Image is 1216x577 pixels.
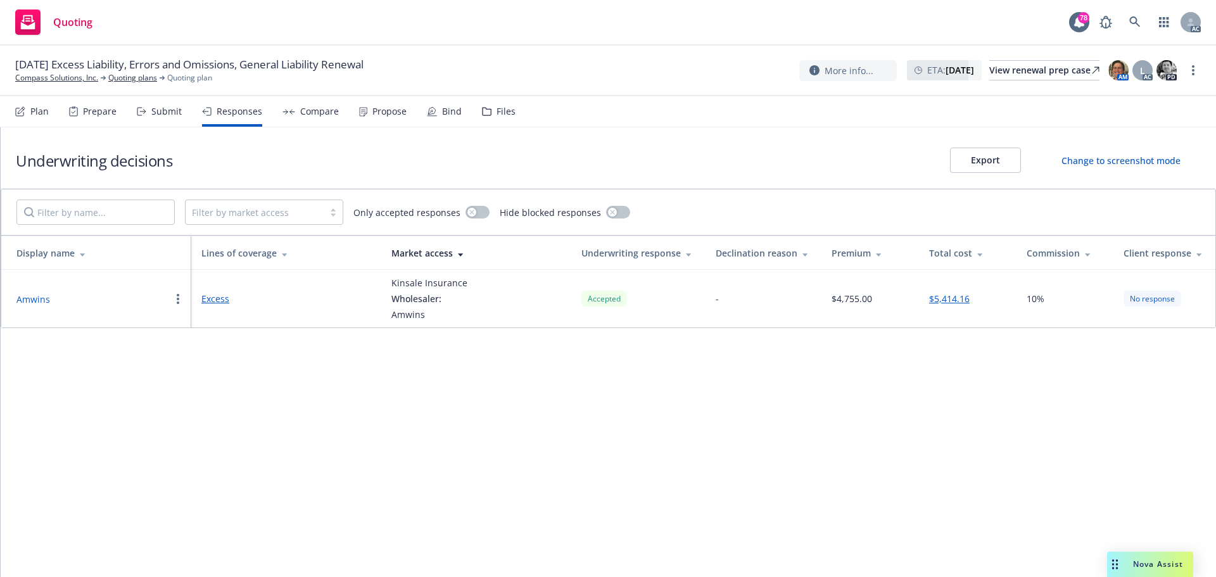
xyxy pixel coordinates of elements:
a: View renewal prep case [989,60,1099,80]
a: Quoting [10,4,98,40]
a: Report a Bug [1093,10,1118,35]
a: Compass Solutions, Inc. [15,72,98,84]
span: Quoting [53,17,92,27]
span: Nova Assist [1133,559,1183,569]
div: Display name [16,246,181,260]
span: More info... [825,64,873,77]
div: Prepare [83,106,117,117]
span: ETA : [927,63,974,77]
div: Submit [151,106,182,117]
a: Excess [201,292,371,305]
img: photo [1108,60,1129,80]
div: Accepted [581,291,627,307]
span: Quoting plan [167,72,212,84]
div: Underwriting response [581,246,695,260]
div: Total cost [929,246,1006,260]
div: Amwins [391,308,467,321]
a: Search [1122,10,1148,35]
span: Hide blocked responses [500,206,601,219]
div: $4,755.00 [832,292,872,305]
span: Only accepted responses [353,206,460,219]
div: Kinsale Insurance [391,276,467,289]
div: Change to screenshot mode [1061,154,1181,167]
div: View renewal prep case [989,61,1099,80]
a: Quoting plans [108,72,157,84]
span: L [1140,64,1145,77]
input: Filter by name... [16,200,175,225]
div: Propose [372,106,407,117]
div: - [716,292,719,305]
button: Nova Assist [1107,552,1193,577]
div: 78 [1078,12,1089,23]
div: Bind [442,106,462,117]
strong: [DATE] [946,64,974,76]
span: [DATE] Excess Liability, Errors and Omissions, General Liability Renewal [15,57,364,72]
div: Files [497,106,516,117]
h1: Underwriting decisions [16,150,172,171]
div: Wholesaler: [391,292,467,305]
div: Lines of coverage [201,246,371,260]
button: Export [950,148,1021,173]
button: Amwins [16,293,50,306]
div: Plan [30,106,49,117]
button: More info... [799,60,897,81]
a: Switch app [1151,10,1177,35]
div: Drag to move [1107,552,1123,577]
div: Premium [832,246,909,260]
div: Compare [300,106,339,117]
div: Responses [217,106,262,117]
div: Commission [1027,246,1104,260]
a: more [1186,63,1201,78]
div: No response [1124,291,1181,307]
span: 10% [1027,292,1044,305]
div: Declination reason [716,246,811,260]
button: $5,414.16 [929,292,970,305]
img: photo [1156,60,1177,80]
button: Change to screenshot mode [1041,148,1201,173]
div: Client response [1124,246,1205,260]
div: Market access [391,246,561,260]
